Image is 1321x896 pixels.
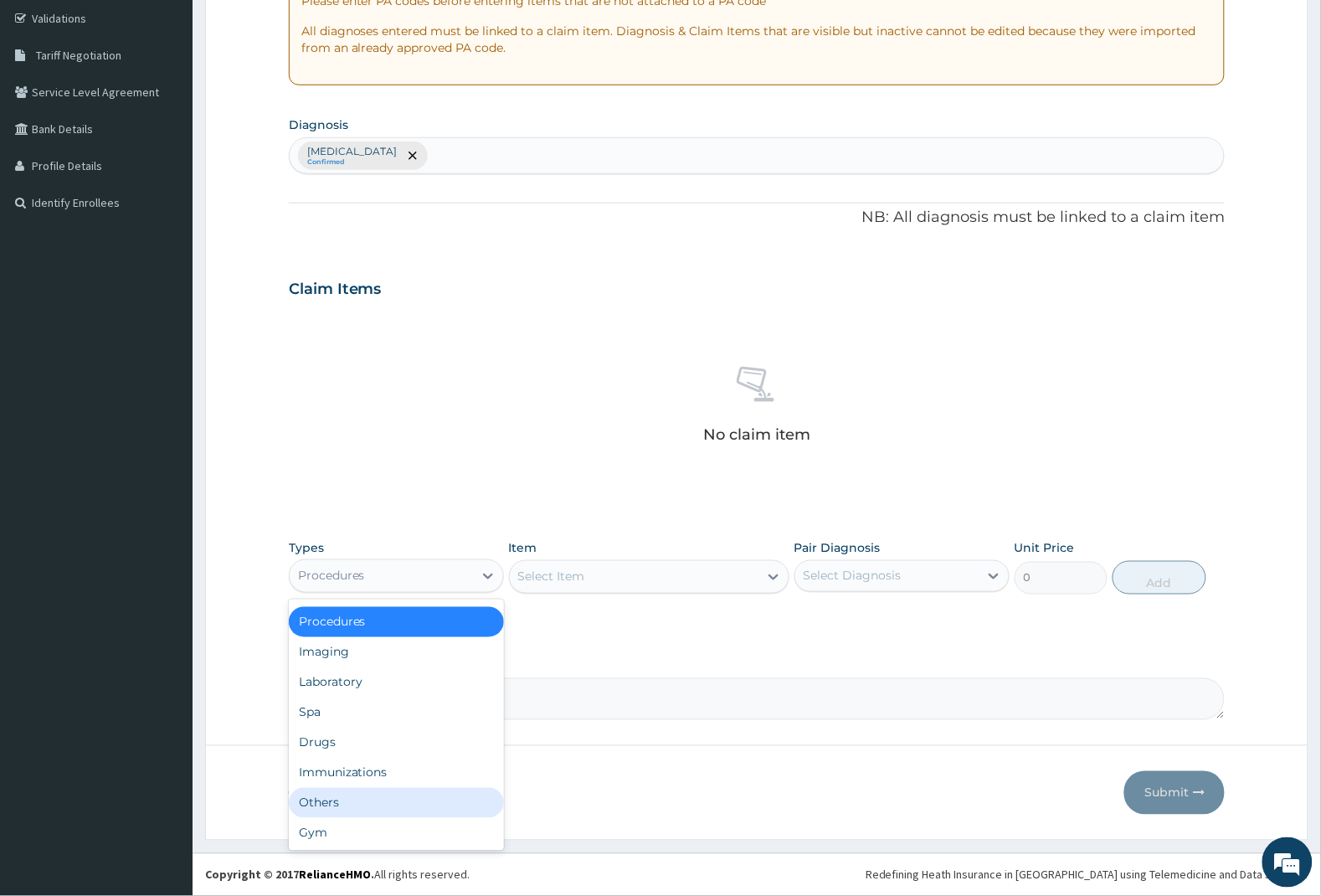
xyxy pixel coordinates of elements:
footer: All rights reserved. [193,853,1321,896]
div: Minimize live chat window [275,8,315,49]
button: Submit [1124,771,1225,815]
div: Others [289,788,504,818]
small: Confirmed [307,158,398,167]
p: All diagnoses entered must be linked to a claim item. Diagnosis & Claim Items that are visible bu... [301,23,1213,56]
label: Item [509,539,537,556]
div: Immunizations [289,758,504,788]
label: Types [289,541,324,555]
label: Unit Price [1015,539,1075,556]
label: Diagnosis [289,116,348,133]
p: No claim item [703,426,810,443]
label: Pair Diagnosis [794,539,881,556]
div: Chat with us now [87,94,281,116]
div: Redefining Heath Insurance in [GEOGRAPHIC_DATA] using Telemedicine and Data Science! [866,867,1308,883]
p: [MEDICAL_DATA] [307,145,398,158]
label: Comment [289,655,1226,669]
span: We're online! [97,211,231,380]
a: RelianceHMO [299,868,371,883]
strong: Copyright © 2017 . [205,868,374,883]
div: Select Item [518,569,585,585]
span: Tariff Negotiation [36,48,121,63]
div: Laboratory [289,667,504,698]
div: Procedures [298,568,365,584]
div: Drugs [289,728,504,758]
p: NB: All diagnosis must be linked to a claim item [289,207,1226,229]
div: Imaging [289,637,504,667]
div: Procedures [289,607,504,637]
span: remove selection option [405,148,420,163]
textarea: Type your message and hit 'Enter' [8,457,319,516]
button: Add [1113,561,1206,595]
div: Gym [289,818,504,848]
div: Select Diagnosis [804,568,902,584]
div: Spa [289,698,504,728]
img: d_794563401_company_1708531726252_794563401 [31,84,68,126]
h3: Claim Items [289,281,382,299]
